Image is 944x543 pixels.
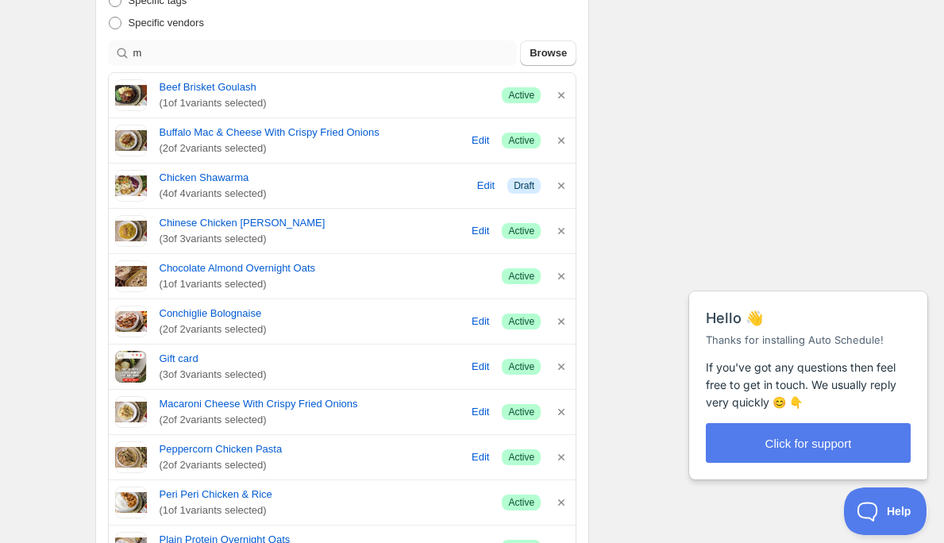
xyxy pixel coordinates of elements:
[508,270,534,283] span: Active
[129,17,204,29] span: Specific vendors
[462,399,499,425] button: Edit
[472,404,489,420] span: Edit
[160,231,460,247] span: ( 3 of 3 variants selected)
[508,451,534,464] span: Active
[508,89,534,102] span: Active
[462,309,499,334] button: Edit
[133,40,518,66] input: Search products
[160,457,460,473] span: ( 2 of 2 variants selected)
[472,133,489,148] span: Edit
[681,252,937,487] iframe: Help Scout Beacon - Messages and Notifications
[160,367,460,383] span: ( 3 of 3 variants selected)
[508,496,534,509] span: Active
[160,170,464,186] a: Chicken Shawarma
[160,95,490,111] span: ( 1 of 1 variants selected)
[508,315,534,328] span: Active
[160,412,460,428] span: ( 2 of 2 variants selected)
[462,218,499,244] button: Edit
[160,503,490,518] span: ( 1 of 1 variants selected)
[508,225,534,237] span: Active
[160,215,460,231] a: Chinese Chicken [PERSON_NAME]
[472,314,489,329] span: Edit
[160,276,490,292] span: ( 1 of 1 variants selected)
[472,449,489,465] span: Edit
[514,179,534,192] span: Draft
[508,360,534,373] span: Active
[462,354,499,379] button: Edit
[160,125,460,141] a: Buffalo Mac & Cheese With Crispy Fried Onions
[160,487,490,503] a: Peri Peri Chicken & Rice
[160,141,460,156] span: ( 2 of 2 variants selected)
[160,441,460,457] a: Peppercorn Chicken Pasta
[472,223,489,239] span: Edit
[468,173,504,198] button: Edit
[160,351,460,367] a: Gift card
[160,260,490,276] a: Chocolate Almond Overnight Oats
[160,186,464,202] span: ( 4 of 4 variants selected)
[160,306,460,322] a: Conchiglie Bolognaise
[462,128,499,153] button: Edit
[462,445,499,470] button: Edit
[477,178,495,194] span: Edit
[472,359,489,375] span: Edit
[160,79,490,95] a: Beef Brisket Goulash
[844,487,928,535] iframe: Help Scout Beacon - Open
[160,396,460,412] a: Macaroni Cheese With Crispy Fried Onions
[508,406,534,418] span: Active
[520,40,576,66] button: Browse
[530,45,567,61] span: Browse
[160,322,460,337] span: ( 2 of 2 variants selected)
[508,134,534,147] span: Active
